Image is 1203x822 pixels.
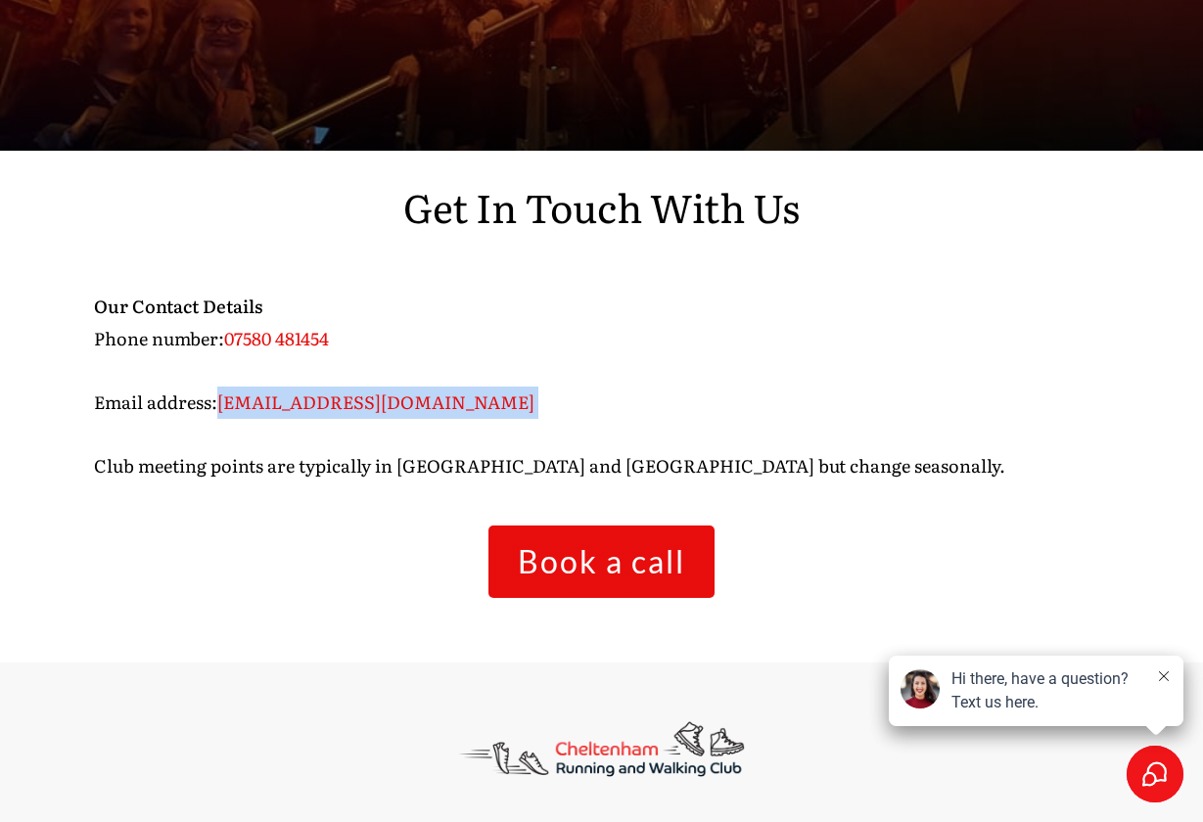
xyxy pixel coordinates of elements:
span: Club meeting points are typically in [GEOGRAPHIC_DATA] and [GEOGRAPHIC_DATA] but change seasonally. [94,452,1005,479]
p: Get In Touch With Us [94,172,1110,264]
span: Email address: [94,388,217,415]
img: Decathlon [436,702,767,797]
span: 07580 481454 [224,325,329,351]
span: Book a call [518,543,685,580]
span: Phone number: [94,325,224,351]
a: Book a call [488,525,715,598]
span: [EMAIL_ADDRESS][DOMAIN_NAME] [217,388,534,415]
strong: Our Contact Details [94,293,262,319]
